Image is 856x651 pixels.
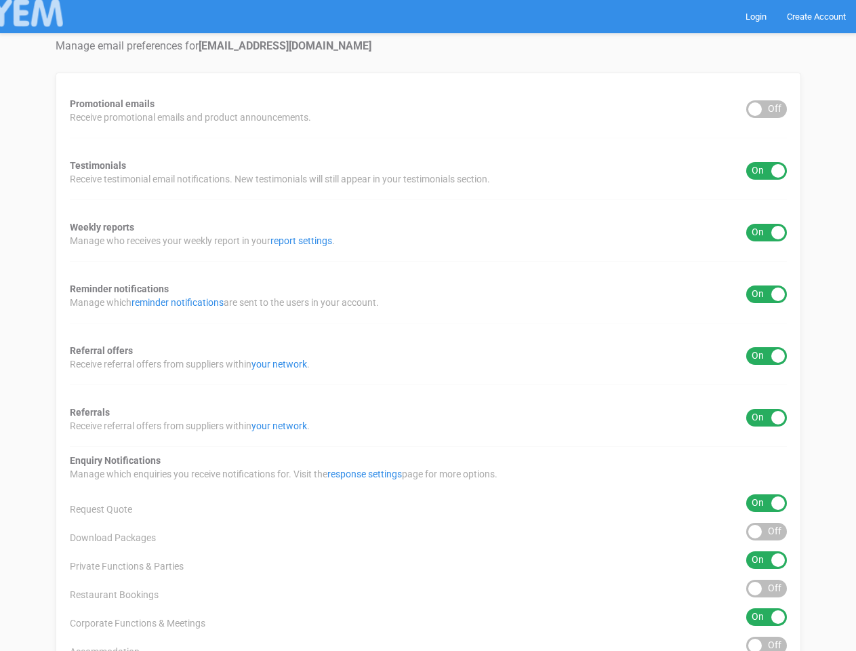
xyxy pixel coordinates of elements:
strong: Referrals [70,407,110,418]
span: Receive promotional emails and product announcements. [70,111,311,124]
span: Corporate Functions & Meetings [70,616,205,630]
span: Manage which are sent to the users in your account. [70,296,379,309]
a: your network [251,420,307,431]
strong: Promotional emails [70,98,155,109]
span: Receive testimonial email notifications. New testimonials will still appear in your testimonials ... [70,172,490,186]
span: Manage which enquiries you receive notifications for. Visit the page for more options. [70,467,497,481]
strong: Testimonials [70,160,126,171]
a: response settings [327,469,402,479]
a: your network [251,359,307,370]
span: Restaurant Bookings [70,588,159,601]
strong: Enquiry Notifications [70,455,161,466]
span: Receive referral offers from suppliers within . [70,419,310,433]
strong: Weekly reports [70,222,134,233]
span: Private Functions & Parties [70,559,184,573]
span: Download Packages [70,531,156,545]
a: reminder notifications [131,297,224,308]
span: Receive referral offers from suppliers within . [70,357,310,371]
span: Request Quote [70,502,132,516]
strong: [EMAIL_ADDRESS][DOMAIN_NAME] [199,39,371,52]
strong: Reminder notifications [70,283,169,294]
h4: Manage email preferences for [56,40,801,52]
a: report settings [270,235,332,246]
strong: Referral offers [70,345,133,356]
span: Manage who receives your weekly report in your . [70,234,335,248]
